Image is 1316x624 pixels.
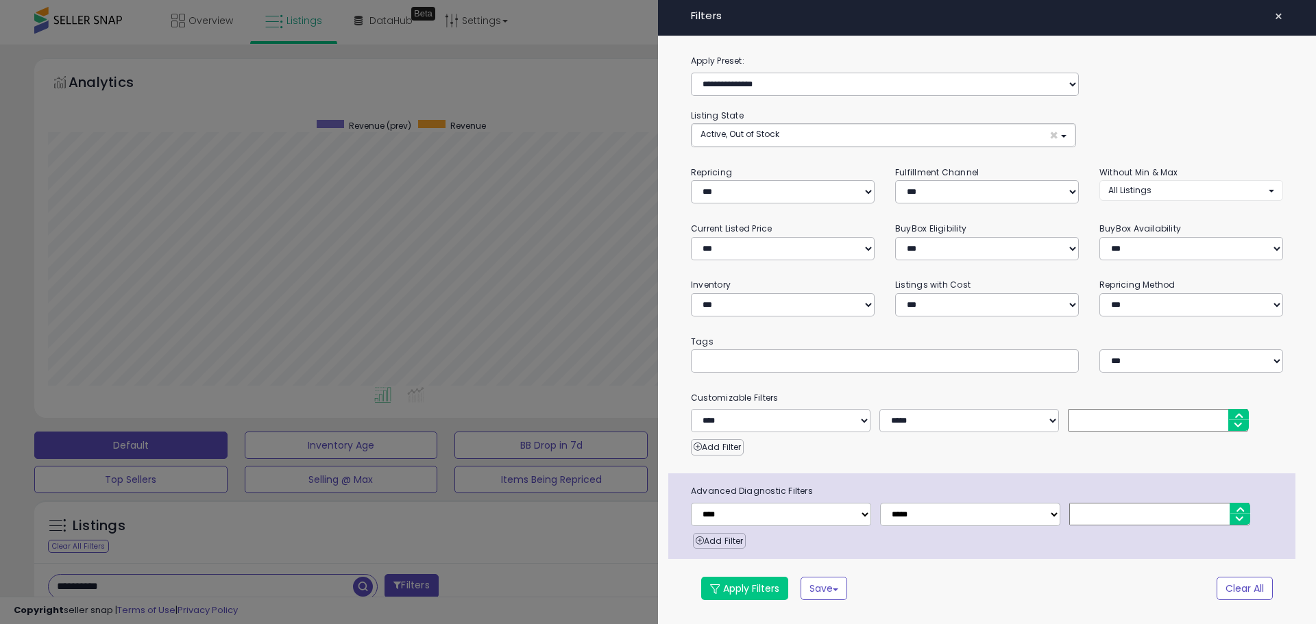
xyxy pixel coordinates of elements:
[681,484,1295,499] span: Advanced Diagnostic Filters
[681,53,1293,68] label: Apply Preset:
[691,279,731,290] small: Inventory
[700,128,779,140] span: Active, Out of Stock
[691,166,732,178] small: Repricing
[1269,7,1289,26] button: ×
[693,533,746,549] button: Add Filter
[1217,577,1273,600] button: Clear All
[801,577,847,600] button: Save
[1049,128,1058,142] span: ×
[1274,7,1283,26] span: ×
[692,124,1075,147] button: Active, Out of Stock ×
[691,10,1283,22] h4: Filters
[1099,180,1283,200] button: All Listings
[895,223,966,234] small: BuyBox Eligibility
[895,279,971,290] small: Listings with Cost
[691,223,772,234] small: Current Listed Price
[691,439,744,455] button: Add Filter
[895,166,979,178] small: Fulfillment Channel
[681,390,1293,405] small: Customizable Filters
[701,577,788,600] button: Apply Filters
[1108,184,1151,196] span: All Listings
[691,110,744,121] small: Listing State
[681,334,1293,349] small: Tags
[1099,166,1178,178] small: Without Min & Max
[1099,223,1181,234] small: BuyBox Availability
[1099,279,1175,290] small: Repricing Method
